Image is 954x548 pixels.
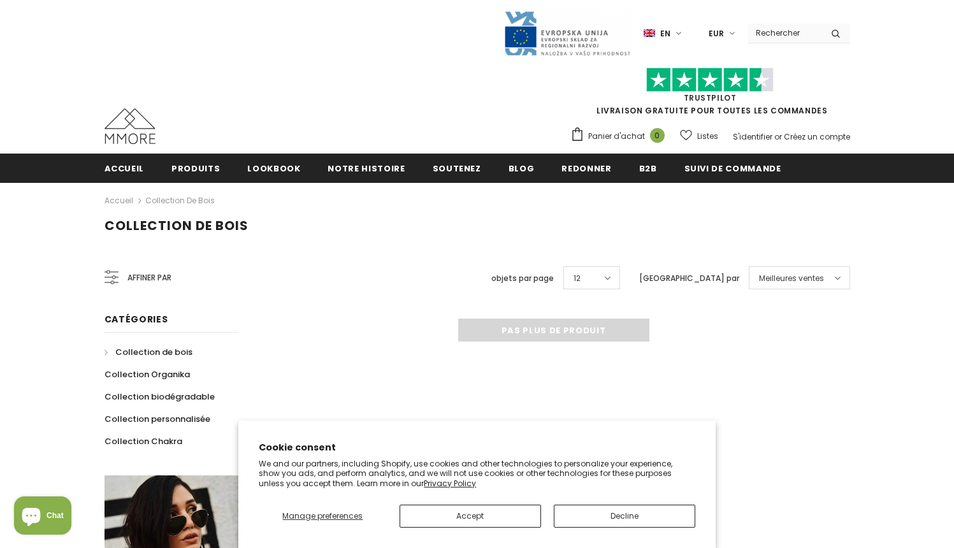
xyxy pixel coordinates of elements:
a: soutenez [433,154,481,182]
a: Collection personnalisée [105,408,210,430]
span: Manage preferences [282,510,363,521]
span: Notre histoire [328,162,405,175]
a: Suivi de commande [684,154,781,182]
a: Notre histoire [328,154,405,182]
p: We and our partners, including Shopify, use cookies and other technologies to personalize your ex... [259,459,695,489]
span: Accueil [105,162,145,175]
span: Panier d'achat [588,130,645,143]
span: Catégories [105,313,168,326]
span: Blog [509,162,535,175]
span: Collection Organika [105,368,190,380]
a: Blog [509,154,535,182]
label: objets par page [491,272,554,285]
span: Collection de bois [105,217,249,234]
a: Collection Organika [105,363,190,386]
a: TrustPilot [684,92,737,103]
a: Collection Chakra [105,430,182,452]
span: Collection personnalisée [105,413,210,425]
a: Accueil [105,193,133,208]
a: Listes [680,125,718,147]
img: Cas MMORE [105,108,155,144]
span: Suivi de commande [684,162,781,175]
a: Javni Razpis [503,27,631,38]
a: B2B [639,154,657,182]
a: Collection biodégradable [105,386,215,408]
span: Meilleures ventes [759,272,824,285]
img: Faites confiance aux étoiles pilotes [646,68,774,92]
button: Manage preferences [259,505,386,528]
span: EUR [709,27,724,40]
span: 0 [650,128,665,143]
a: Panier d'achat 0 [570,127,671,146]
span: 12 [574,272,581,285]
input: Search Site [748,24,821,42]
span: Collection biodégradable [105,391,215,403]
span: Collection de bois [115,346,192,358]
span: Lookbook [247,162,300,175]
a: Privacy Policy [424,478,476,489]
button: Accept [400,505,541,528]
img: Javni Razpis [503,10,631,57]
a: Lookbook [247,154,300,182]
a: Créez un compte [784,131,850,142]
a: S'identifier [733,131,772,142]
label: [GEOGRAPHIC_DATA] par [639,272,739,285]
span: LIVRAISON GRATUITE POUR TOUTES LES COMMANDES [570,73,850,116]
h2: Cookie consent [259,441,695,454]
span: soutenez [433,162,481,175]
span: en [660,27,670,40]
span: Affiner par [127,271,171,285]
a: Redonner [561,154,611,182]
a: Collection de bois [105,341,192,363]
span: or [774,131,782,142]
a: Accueil [105,154,145,182]
span: B2B [639,162,657,175]
span: Collection Chakra [105,435,182,447]
span: Redonner [561,162,611,175]
inbox-online-store-chat: Shopify online store chat [10,496,75,538]
button: Decline [554,505,695,528]
a: Produits [171,154,220,182]
a: Collection de bois [145,195,215,206]
span: Listes [697,130,718,143]
span: Produits [171,162,220,175]
img: i-lang-1.png [644,28,655,39]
